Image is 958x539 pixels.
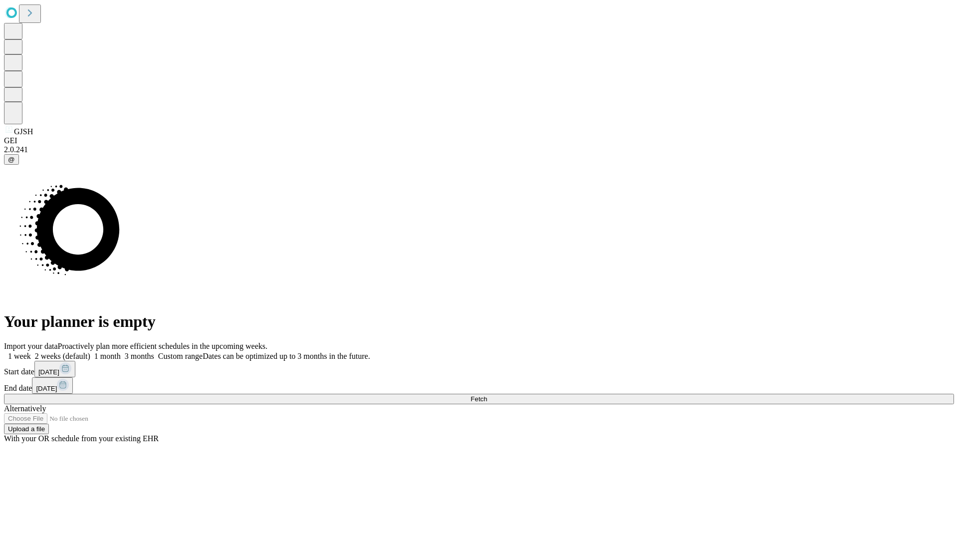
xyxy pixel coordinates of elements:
button: [DATE] [32,377,73,394]
span: With your OR schedule from your existing EHR [4,434,159,443]
button: Upload a file [4,424,49,434]
div: End date [4,377,954,394]
span: [DATE] [38,368,59,376]
span: Import your data [4,342,58,350]
h1: Your planner is empty [4,312,954,331]
span: Proactively plan more efficient schedules in the upcoming weeks. [58,342,267,350]
button: [DATE] [34,361,75,377]
div: GEI [4,136,954,145]
span: Alternatively [4,404,46,413]
span: GJSH [14,127,33,136]
button: @ [4,154,19,165]
span: Fetch [471,395,487,403]
span: 1 week [8,352,31,360]
span: Dates can be optimized up to 3 months in the future. [203,352,370,360]
div: Start date [4,361,954,377]
button: Fetch [4,394,954,404]
div: 2.0.241 [4,145,954,154]
span: [DATE] [36,385,57,392]
span: @ [8,156,15,163]
span: Custom range [158,352,203,360]
span: 1 month [94,352,121,360]
span: 2 weeks (default) [35,352,90,360]
span: 3 months [125,352,154,360]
